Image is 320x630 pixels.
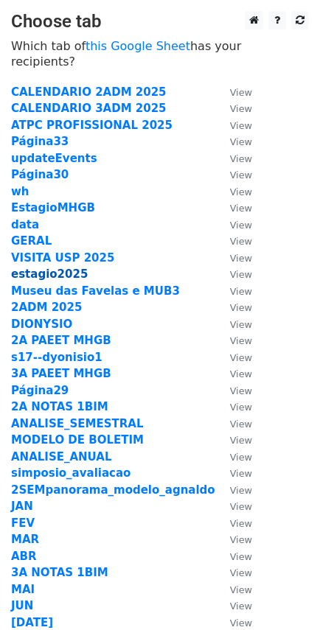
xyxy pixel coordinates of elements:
[215,466,252,480] a: View
[246,559,320,630] iframe: Chat Widget
[215,284,252,298] a: View
[11,550,37,563] a: ABR
[230,153,252,164] small: View
[215,599,252,612] a: View
[11,566,108,579] strong: 3A NOTAS 1BIM
[215,400,252,413] a: View
[215,318,252,331] a: View
[215,218,252,231] a: View
[11,517,35,530] a: FEV
[230,286,252,297] small: View
[11,11,309,32] h3: Choose tab
[230,269,252,280] small: View
[230,203,252,214] small: View
[230,567,252,578] small: View
[11,400,108,413] strong: 2A NOTAS 1BIM
[215,433,252,447] a: View
[215,517,252,530] a: View
[215,450,252,463] a: View
[230,302,252,313] small: View
[230,136,252,147] small: View
[215,168,252,181] a: View
[215,616,252,629] a: View
[11,185,29,198] a: wh
[230,236,252,247] small: View
[230,617,252,629] small: View
[230,186,252,197] small: View
[230,534,252,545] small: View
[11,135,69,148] a: Página33
[11,301,82,314] strong: 2ADM 2025
[230,120,252,131] small: View
[215,267,252,281] a: View
[215,533,252,546] a: View
[11,119,173,132] a: ATPC PROFISSIONAL 2025
[11,218,39,231] a: data
[215,201,252,214] a: View
[230,352,252,363] small: View
[230,419,252,430] small: View
[11,616,53,629] a: [DATE]
[11,433,144,447] strong: MODELO DE BOLETIM
[215,550,252,563] a: View
[215,102,252,115] a: View
[230,335,252,346] small: View
[11,334,111,347] a: 2A PAEET MHGB
[11,500,33,513] a: JAN
[11,152,97,165] strong: updateEvents
[215,334,252,347] a: View
[215,301,252,314] a: View
[215,85,252,99] a: View
[230,501,252,512] small: View
[230,402,252,413] small: View
[11,284,180,298] a: Museu das Favelas e MUB3
[215,566,252,579] a: View
[11,267,88,281] a: estagio2025
[11,533,39,546] a: MAR
[11,384,69,397] strong: Página29
[215,483,252,497] a: View
[11,234,52,248] a: GERAL
[215,152,252,165] a: View
[11,201,95,214] strong: EstagioMHGB
[215,417,252,430] a: View
[230,169,252,181] small: View
[230,253,252,264] small: View
[215,500,252,513] a: View
[230,518,252,529] small: View
[11,583,35,596] strong: MAI
[86,39,190,53] a: this Google Sheet
[215,367,252,380] a: View
[215,185,252,198] a: View
[11,466,131,480] a: simposio_avaliacao
[11,483,215,497] strong: 2SEMpanorama_modelo_agnaldo
[11,599,33,612] a: JUN
[230,220,252,231] small: View
[11,351,102,364] a: s17--dyonisio1
[230,319,252,330] small: View
[11,318,72,331] a: DIONYSIO
[11,102,167,115] a: CALENDARIO 3ADM 2025
[11,450,112,463] a: ANALISE_ANUAL
[230,584,252,595] small: View
[230,103,252,114] small: View
[215,351,252,364] a: View
[11,367,111,380] strong: 3A PAEET MHGB
[11,417,143,430] strong: ANALISE_SEMESTRAL
[230,551,252,562] small: View
[11,168,69,181] a: Página30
